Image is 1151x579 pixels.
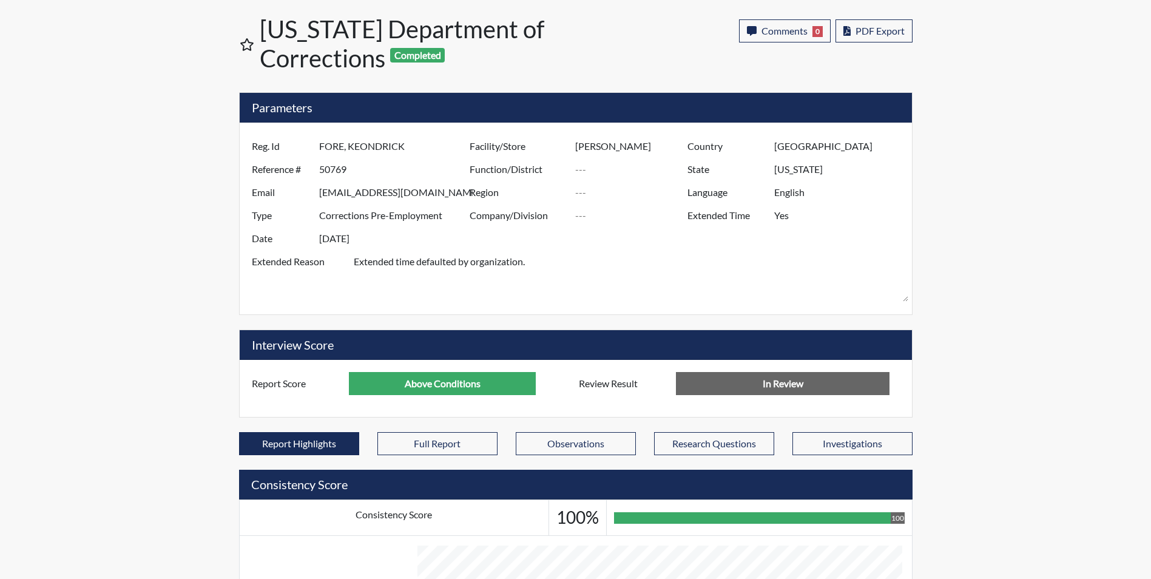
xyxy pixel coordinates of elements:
input: --- [774,135,908,158]
label: Type [243,204,319,227]
input: --- [774,204,908,227]
h5: Interview Score [240,330,912,360]
button: Comments0 [739,19,831,42]
span: PDF Export [856,25,905,36]
div: 100 [891,512,905,524]
input: --- [774,181,908,204]
input: --- [319,158,473,181]
label: Review Result [570,372,677,395]
button: PDF Export [835,19,913,42]
input: --- [575,181,690,204]
label: Reference # [243,158,319,181]
span: Comments [761,25,808,36]
h5: Consistency Score [239,470,913,499]
button: Observations [516,432,636,455]
label: State [678,158,774,181]
input: --- [319,135,473,158]
label: Language [678,181,774,204]
button: Report Highlights [239,432,359,455]
label: Facility/Store [461,135,576,158]
label: Country [678,135,774,158]
button: Research Questions [654,432,774,455]
label: Function/District [461,158,576,181]
label: Reg. Id [243,135,319,158]
input: --- [774,158,908,181]
input: No Decision [676,372,889,395]
input: --- [319,227,473,250]
label: Region [461,181,576,204]
h1: [US_STATE] Department of Corrections [260,15,577,73]
label: Extended Reason [243,250,354,302]
label: Extended Time [678,204,774,227]
input: --- [575,158,690,181]
input: --- [349,372,536,395]
input: --- [319,181,473,204]
input: --- [319,204,473,227]
span: 0 [812,26,823,37]
input: --- [575,204,690,227]
h3: 100% [556,507,599,528]
label: Report Score [243,372,349,395]
button: Full Report [377,432,498,455]
input: --- [575,135,690,158]
label: Company/Division [461,204,576,227]
span: Completed [390,48,445,63]
label: Date [243,227,319,250]
label: Email [243,181,319,204]
h5: Parameters [240,93,912,123]
button: Investigations [792,432,913,455]
td: Consistency Score [239,500,548,536]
